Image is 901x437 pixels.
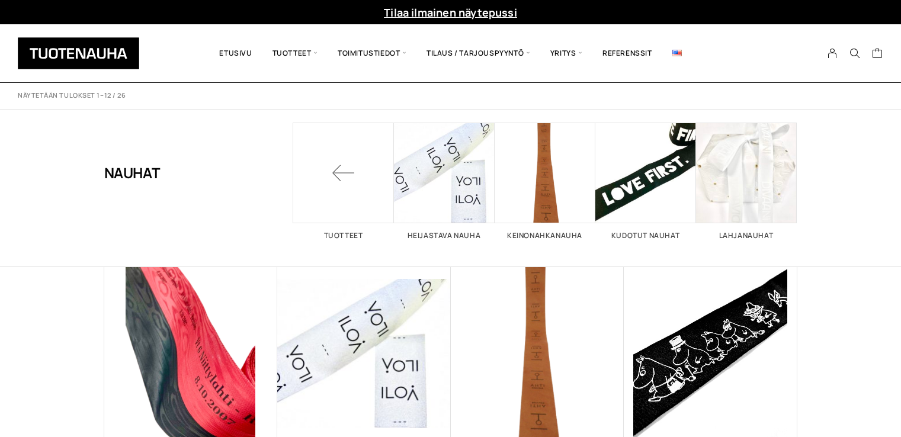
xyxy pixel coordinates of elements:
[104,123,161,223] h1: Nauhat
[293,232,394,239] h2: Tuotteet
[209,33,262,73] a: Etusivu
[595,232,696,239] h2: Kudotut nauhat
[672,50,682,56] img: English
[844,48,866,59] button: Search
[540,33,592,73] span: Yritys
[592,33,662,73] a: Referenssit
[18,37,139,69] img: Tuotenauha Oy
[293,123,394,239] a: Tuotteet
[495,123,595,239] a: Visit product category Keinonahkanauha
[384,5,517,20] a: Tilaa ilmainen näytepussi
[872,47,883,62] a: Cart
[18,91,126,100] p: Näytetään tulokset 1–12 / 26
[595,123,696,239] a: Visit product category Kudotut nauhat
[328,33,416,73] span: Toimitustiedot
[262,33,328,73] span: Tuotteet
[696,232,797,239] h2: Lahjanauhat
[821,48,844,59] a: My Account
[394,123,495,239] a: Visit product category Heijastava nauha
[394,232,495,239] h2: Heijastava nauha
[495,232,595,239] h2: Keinonahkanauha
[696,123,797,239] a: Visit product category Lahjanauhat
[416,33,540,73] span: Tilaus / Tarjouspyyntö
